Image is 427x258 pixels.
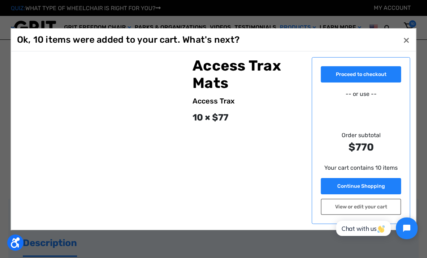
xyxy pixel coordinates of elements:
span: × [403,33,410,47]
img: Access Trax Mats [26,57,184,198]
a: Proceed to checkout [321,66,401,83]
div: Access Trax [193,96,303,106]
p: -- or use -- [321,90,401,98]
h1: Ok, 10 items were added to your cart. What's next? [17,34,240,45]
iframe: Tidio Chat [328,211,424,245]
div: 10 × $77 [193,111,303,124]
p: Your cart contains 10 items [321,164,401,172]
h2: Access Trax Mats [193,57,303,92]
a: View or edit your cart [321,199,401,215]
div: Order subtotal [321,131,401,155]
strong: $770 [321,140,401,155]
a: Continue Shopping [321,178,401,194]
